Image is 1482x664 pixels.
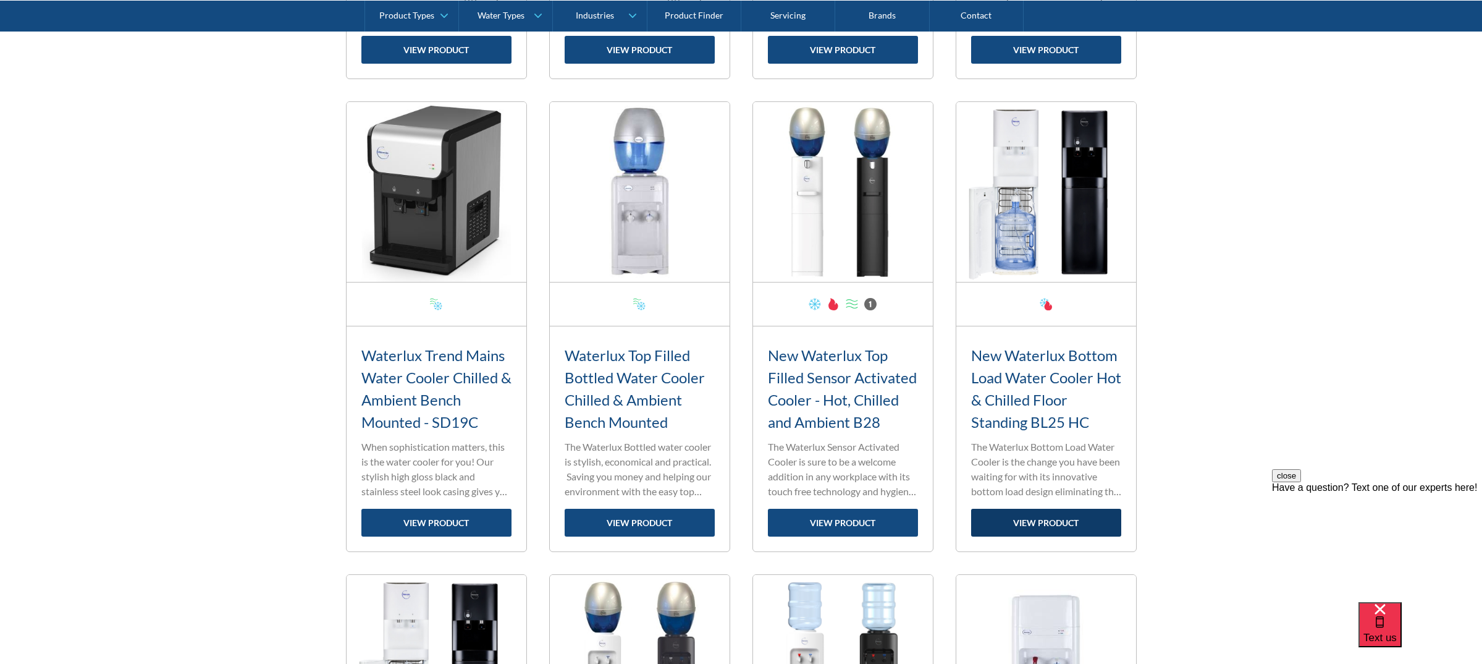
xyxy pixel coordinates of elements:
[361,509,512,537] a: view product
[361,36,512,64] a: view product
[565,36,715,64] a: view product
[361,344,512,433] h3: Waterlux Trend Mains Water Cooler Chilled & Ambient Bench Mounted - SD19C
[1358,602,1482,664] iframe: podium webchat widget bubble
[565,509,715,537] a: view product
[1272,469,1482,618] iframe: podium webchat widget prompt
[550,102,730,282] img: Waterlux Top Filled Bottled Water Cooler Chilled & Ambient Bench Mounted
[361,440,512,499] p: When sophistication matters, this is the water cooler for you! Our stylish high gloss black and s...
[768,509,918,537] a: view product
[956,102,1136,282] img: New Waterlux Bottom Load Water Cooler Hot & Chilled Floor Standing BL25 HC
[971,509,1121,537] a: view product
[753,102,933,282] img: New Waterlux Top Filled Sensor Activated Cooler - Hot, Chilled and Ambient B28
[379,10,434,20] div: Product Types
[971,36,1121,64] a: view product
[347,102,526,282] img: Waterlux Trend Mains Water Cooler Chilled & Ambient Bench Mounted - SD19C
[971,440,1121,499] p: The Waterlux Bottom Load Water Cooler is the change you have been waiting for with its innovative...
[576,10,614,20] div: Industries
[768,440,918,499] p: The Waterlux Sensor Activated Cooler is sure to be a welcome addition in any workplace with its t...
[768,344,918,433] h3: New Waterlux Top Filled Sensor Activated Cooler - Hot, Chilled and Ambient B28
[565,440,715,499] p: The Waterlux Bottled water cooler is stylish, economical and practical. Saving you money and help...
[768,36,918,64] a: view product
[971,344,1121,433] h3: New Waterlux Bottom Load Water Cooler Hot & Chilled Floor Standing BL25 HC
[565,344,715,433] h3: Waterlux Top Filled Bottled Water Cooler Chilled & Ambient Bench Mounted
[478,10,524,20] div: Water Types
